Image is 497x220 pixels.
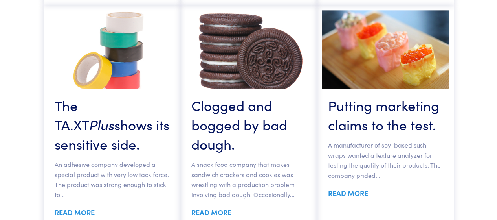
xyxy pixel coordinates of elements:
[55,207,95,217] a: READ MORE
[328,140,443,180] p: A manufacturer of soy-based sushi wraps wanted a texture analyzer for testing the quality of thei...
[185,10,312,89] img: cookies.jpg
[191,207,231,217] a: READ MORE
[191,95,306,153] h3: Clogged and bogged by bad dough.
[191,159,306,200] p: A snack food company that makes sandwich crackers and cookies was wrestling with a production pro...
[55,159,169,200] p: An adhesive company developed a special product with very low tack force. The product was strong ...
[328,188,368,198] a: READ MORE
[328,95,443,134] h3: Putting marketing claims to the test.
[55,95,169,153] h3: The TA.XT shows its sensitive side.
[89,115,114,134] em: Plus
[48,10,176,89] img: adhesive.jpg
[322,10,449,89] img: soywrap.jpg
